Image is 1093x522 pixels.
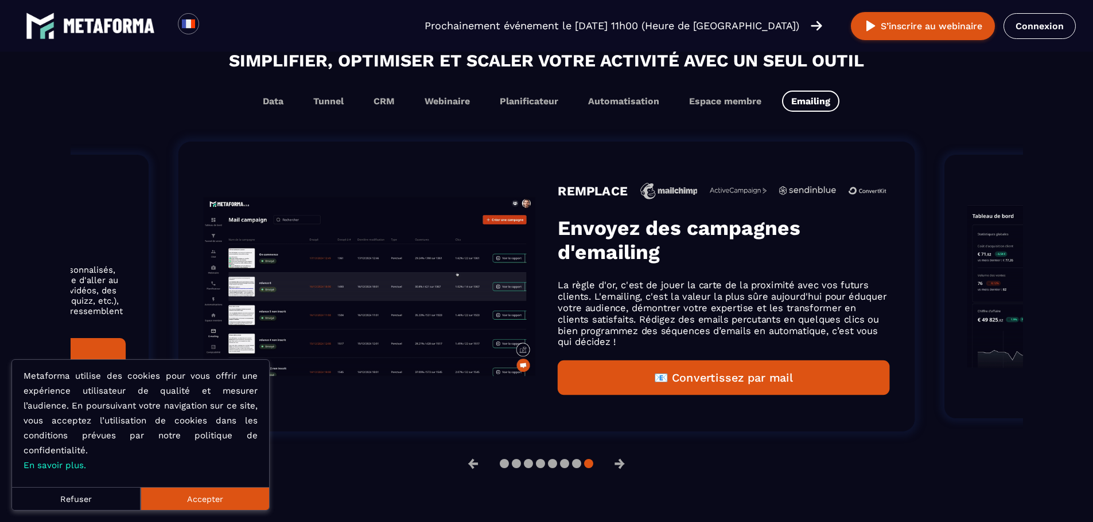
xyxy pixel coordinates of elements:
a: En savoir plus. [24,460,86,470]
button: Emailing [782,91,839,112]
div: Search for option [199,13,227,38]
button: Tunnel [304,91,353,112]
section: Gallery [71,123,1023,450]
img: icon [849,178,886,203]
h3: Envoyez des campagnes d'emailing [558,216,889,264]
button: Accepter [141,487,269,510]
button: → [605,450,635,477]
p: La règle d'or, c'est de jouer la carte de la proximité avec vos futurs clients. L'emailing, c'est... [558,280,889,348]
p: Prochainement événement le [DATE] 11h00 (Heure de [GEOGRAPHIC_DATA]) [425,18,799,34]
button: Data [254,91,293,112]
button: Espace membre [680,91,771,112]
button: Webinaire [415,91,479,112]
input: Search for option [209,19,217,33]
h2: Simplifier, optimiser et scaler votre activité avec un seul outil [82,48,1012,73]
button: Automatisation [579,91,668,112]
img: logo [63,18,155,33]
a: Connexion [1003,13,1076,39]
p: Metaforma utilise des cookies pour vous offrir une expérience utilisateur de qualité et mesurer l... [24,368,258,473]
button: ← [458,450,488,477]
img: arrow-right [811,19,822,32]
img: icon [640,182,697,199]
img: fr [181,17,196,31]
button: Refuser [12,487,141,510]
button: S’inscrire au webinaire [851,12,995,40]
img: gif [204,197,535,376]
img: logo [26,11,55,40]
img: icon [710,188,767,194]
button: CRM [364,91,404,112]
button: 📧 Convertissez par mail [558,360,889,395]
button: Planificateur [491,91,567,112]
h4: REMPLACE [558,183,628,198]
img: play [863,19,878,33]
img: icon [779,187,836,195]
